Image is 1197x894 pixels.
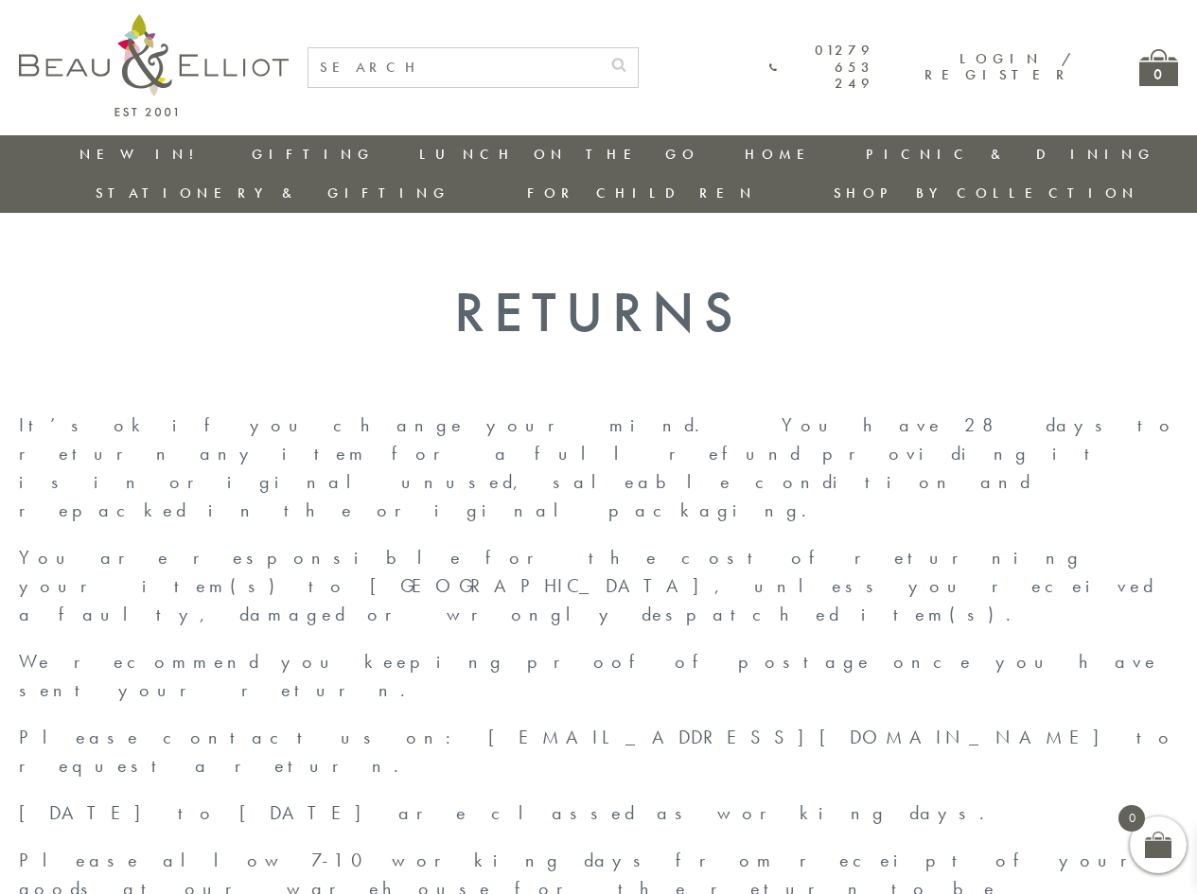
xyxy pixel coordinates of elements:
a: For Children [527,184,757,202]
span: 0 [1118,805,1145,832]
input: SEARCH [308,48,600,87]
span: You are responsible for the cost of returning your item(s) to [GEOGRAPHIC_DATA], unless you recei... [19,545,1153,626]
span: We recommend you keeping proof of postage once you have sent your return. [19,649,1158,702]
a: New in! [79,145,206,164]
a: Gifting [252,145,375,164]
a: 0 [1139,49,1178,86]
span: It’s ok if you change your mind. You have 28 days to return any item for a full refund providing ... [19,412,1177,522]
img: logo [19,14,289,116]
a: Shop by collection [834,184,1139,202]
a: Lunch On The Go [419,145,699,164]
h1: Returns [19,279,1178,344]
a: 01279 653 249 [769,43,874,92]
a: Stationery & Gifting [96,184,450,202]
a: Login / Register [924,49,1073,84]
a: Home [745,145,820,164]
span: [DATE] to [DATE] are classed as working days. [19,800,1001,825]
a: Picnic & Dining [866,145,1155,164]
span: Please contact us on: [EMAIL_ADDRESS][DOMAIN_NAME] to request a return. [19,725,1176,778]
